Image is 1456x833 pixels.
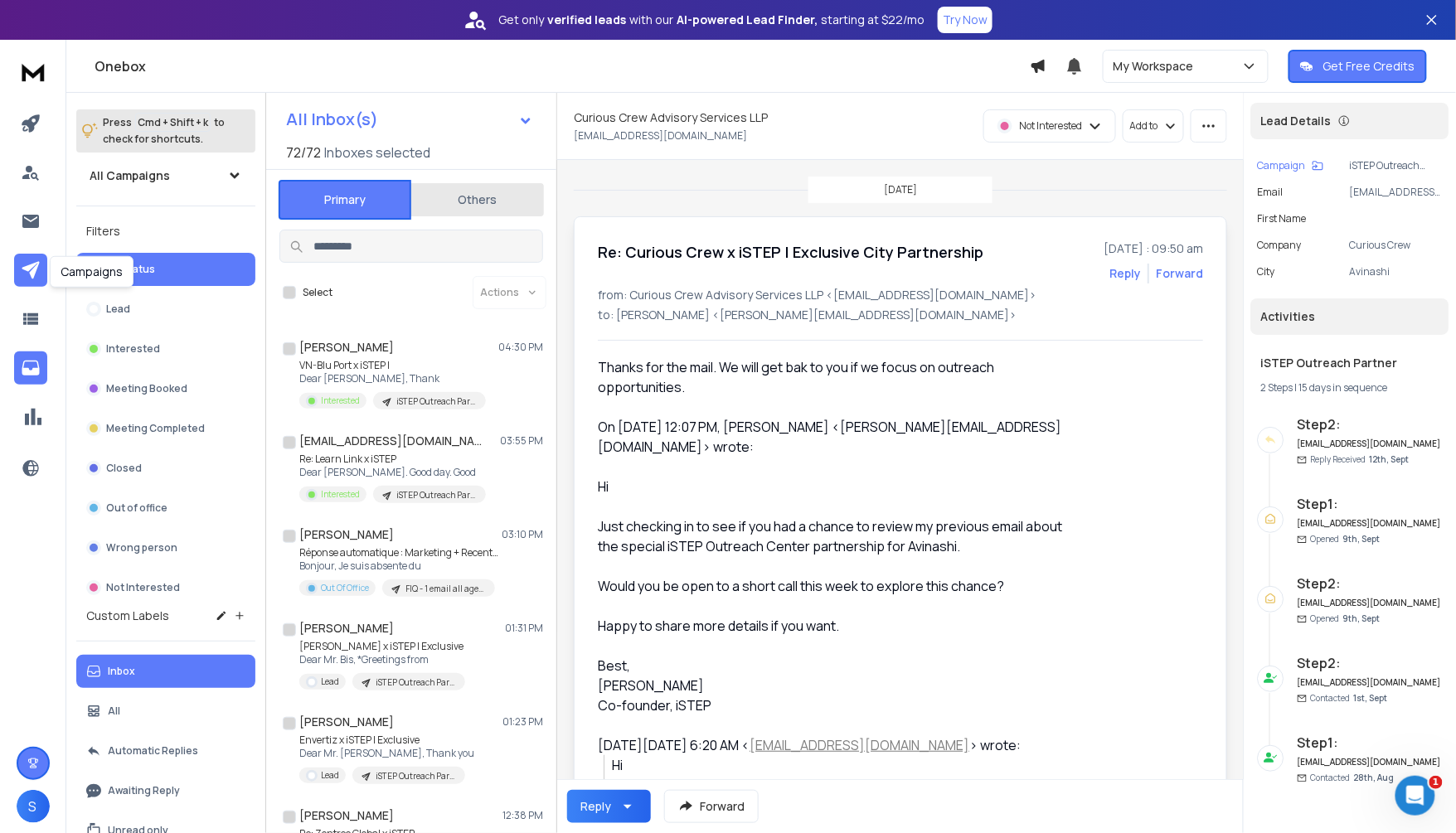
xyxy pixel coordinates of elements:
[547,12,626,28] strong: verified leads
[1258,186,1284,199] p: Email
[1261,113,1332,129] p: Lead Details
[299,714,394,730] h1: [PERSON_NAME]
[1298,676,1443,689] h6: [EMAIL_ADDRESS][DOMAIN_NAME]
[1323,58,1415,75] p: Get Free Credits
[411,182,544,218] button: Others
[76,734,255,768] button: Automatic Replies
[1350,186,1443,199] p: [EMAIL_ADDRESS][DOMAIN_NAME]
[76,159,255,192] button: All Campaigns
[108,665,135,678] p: Inbox
[76,293,255,326] button: Lead
[1289,50,1427,83] button: Get Free Credits
[76,372,255,405] button: Meeting Booked
[1311,772,1395,784] p: Contacted
[1298,517,1443,530] h6: [EMAIL_ADDRESS][DOMAIN_NAME]
[1343,613,1381,624] span: 9th, Sept
[299,807,394,824] h1: [PERSON_NAME]
[303,286,332,299] label: Select
[76,531,255,564] button: Wrong person
[1298,414,1443,434] h6: Step 2 :
[76,492,255,525] button: Out of office
[76,571,255,604] button: Not Interested
[502,528,543,541] p: 03:10 PM
[884,183,917,196] p: [DATE]
[1354,772,1395,783] span: 28th, Aug
[1258,159,1306,172] p: Campaign
[598,240,983,264] h1: Re: Curious Crew x iSTEP | Exclusive City Partnership
[1298,597,1443,609] h6: [EMAIL_ADDRESS][DOMAIN_NAME]
[76,774,255,807] button: Awaiting Reply
[598,656,1082,695] div: Best, [PERSON_NAME]
[1370,453,1410,465] span: 12th, Sept
[106,501,167,515] p: Out of office
[750,736,969,754] a: [EMAIL_ADDRESS][DOMAIN_NAME]
[1019,119,1082,133] p: Not Interested
[106,541,177,555] p: Wrong person
[1298,756,1443,768] h6: [EMAIL_ADDRESS][DOMAIN_NAME]
[299,466,486,479] p: Dear [PERSON_NAME]. Good day. Good
[90,167,170,184] h1: All Campaigns
[598,576,1082,596] div: Would you be open to a short call this week to explore this chance?
[1298,733,1443,753] h6: Step 1 :
[598,477,1082,496] div: Hi
[502,715,543,729] p: 01:23 PM
[1258,265,1275,278] p: city
[299,546,498,559] p: Réponse automatique : Marketing + Recently
[76,452,255,485] button: Closed
[1109,265,1141,282] button: Reply
[106,581,180,594] p: Not Interested
[502,809,543,822] p: 12:38 PM
[1298,438,1443,450] h6: [EMAIL_ADDRESS][DOMAIN_NAME]
[106,342,160,356] p: Interested
[273,103,546,136] button: All Inbox(s)
[1311,453,1410,466] p: Reply Received
[612,755,1082,775] div: Hi
[299,526,394,543] h1: [PERSON_NAME]
[106,382,187,395] p: Meeting Booked
[17,790,50,823] button: S
[286,143,321,162] span: 72 / 72
[76,253,255,286] button: All Status
[567,790,651,823] button: Reply
[106,303,130,316] p: Lead
[299,734,474,747] p: Envertiz x iSTEP | Exclusive
[677,12,818,28] strong: AI-powered Lead Finder,
[321,488,360,501] p: Interested
[17,56,50,87] img: logo
[299,339,394,356] h1: [PERSON_NAME]
[299,433,482,449] h1: [EMAIL_ADDRESS][DOMAIN_NAME]
[500,434,543,448] p: 03:55 PM
[76,655,255,688] button: Inbox
[1261,381,1439,395] div: |
[1429,776,1443,789] span: 1
[1258,159,1324,172] button: Campaign
[598,616,1082,636] div: Happy to share more details if you want.
[321,395,360,407] p: Interested
[498,12,925,28] p: Get only with our starting at $22/mo
[299,640,465,653] p: [PERSON_NAME] x iSTEP | Exclusive
[1311,692,1388,705] p: Contacted
[598,516,1082,556] div: Just checking in to see if you had a chance to review my previous email about the special iSTEP O...
[76,412,255,445] button: Meeting Completed
[299,453,486,466] p: Re: Learn Link x iSTEP
[321,769,339,782] p: Lead
[108,705,120,718] p: All
[498,341,543,354] p: 04:30 PM
[574,109,768,126] h1: Curious Crew Advisory Services LLP
[598,735,1082,755] div: [DATE][DATE] 6:20 AM < > wrote:
[76,220,255,243] h3: Filters
[1395,776,1435,816] iframe: Intercom live chat
[299,653,465,666] p: Dear Mr. Bis, *Greetings from
[324,143,430,162] h3: Inboxes selected
[1261,380,1293,395] span: 2 Steps
[376,770,455,782] p: iSTEP Outreach Partner
[108,744,198,758] p: Automatic Replies
[95,56,1030,76] h1: Onebox
[321,676,339,688] p: Lead
[376,676,455,689] p: iSTEP Outreach Partner
[664,790,759,823] button: Forward
[1258,239,1302,252] p: company
[286,111,378,128] h1: All Inbox(s)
